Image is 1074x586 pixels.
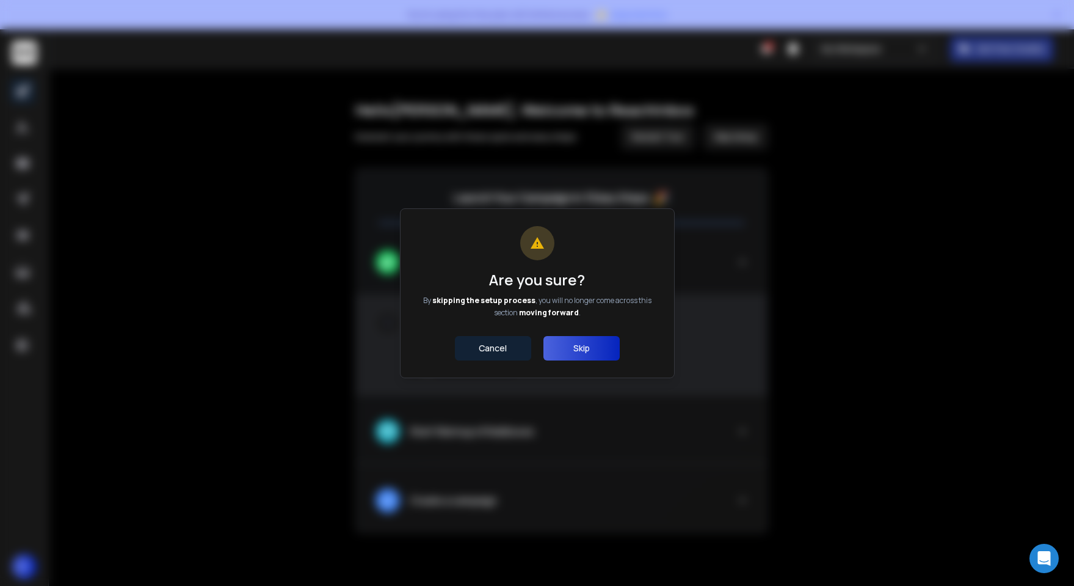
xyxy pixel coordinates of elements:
[418,270,657,290] h1: Are you sure?
[519,307,579,318] span: moving forward
[1029,544,1059,573] div: Open Intercom Messenger
[418,295,657,319] p: By , you will no longer come across this section .
[455,336,531,361] button: Cancel
[543,336,620,361] button: Skip
[432,295,535,306] span: skipping the setup process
